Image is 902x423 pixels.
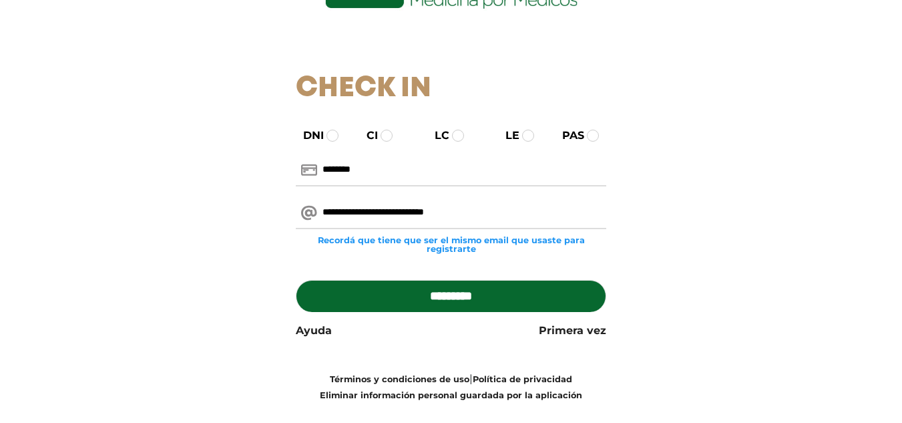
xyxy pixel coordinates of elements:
[473,374,572,384] a: Política de privacidad
[291,128,324,144] label: DNI
[330,374,469,384] a: Términos y condiciones de uso
[550,128,584,144] label: PAS
[286,371,616,403] div: |
[296,72,606,106] h1: Check In
[423,128,449,144] label: LC
[296,323,332,339] a: Ayuda
[539,323,606,339] a: Primera vez
[493,128,519,144] label: LE
[355,128,378,144] label: CI
[320,390,582,400] a: Eliminar información personal guardada por la aplicación
[296,236,606,253] small: Recordá que tiene que ser el mismo email que usaste para registrarte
